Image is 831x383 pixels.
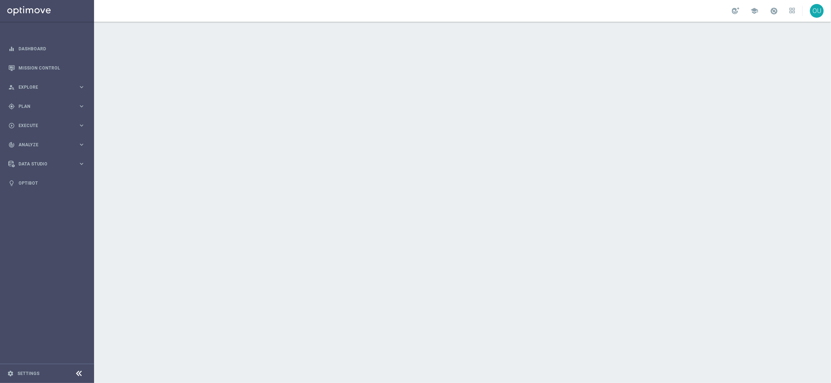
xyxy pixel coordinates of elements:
[18,104,78,109] span: Plan
[8,46,15,52] i: equalizer
[78,141,85,148] i: keyboard_arrow_right
[78,103,85,110] i: keyboard_arrow_right
[8,180,85,186] button: lightbulb Optibot
[78,160,85,167] i: keyboard_arrow_right
[8,103,15,110] i: gps_fixed
[18,85,78,89] span: Explore
[810,4,824,18] div: OU
[18,39,85,58] a: Dashboard
[8,142,78,148] div: Analyze
[18,173,85,193] a: Optibot
[18,143,78,147] span: Analyze
[8,173,85,193] div: Optibot
[17,371,39,376] a: Settings
[8,84,15,91] i: person_search
[8,122,78,129] div: Execute
[8,84,85,90] button: person_search Explore keyboard_arrow_right
[8,65,85,71] button: Mission Control
[8,123,85,129] button: play_circle_outline Execute keyboard_arrow_right
[8,161,78,167] div: Data Studio
[8,84,78,91] div: Explore
[8,46,85,52] button: equalizer Dashboard
[8,122,15,129] i: play_circle_outline
[8,103,78,110] div: Plan
[8,161,85,167] button: Data Studio keyboard_arrow_right
[8,104,85,109] button: gps_fixed Plan keyboard_arrow_right
[18,123,78,128] span: Execute
[750,7,758,15] span: school
[18,58,85,77] a: Mission Control
[8,142,15,148] i: track_changes
[8,39,85,58] div: Dashboard
[78,122,85,129] i: keyboard_arrow_right
[78,84,85,91] i: keyboard_arrow_right
[8,142,85,148] button: track_changes Analyze keyboard_arrow_right
[8,58,85,77] div: Mission Control
[18,162,78,166] span: Data Studio
[8,180,15,186] i: lightbulb
[7,370,14,377] i: settings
